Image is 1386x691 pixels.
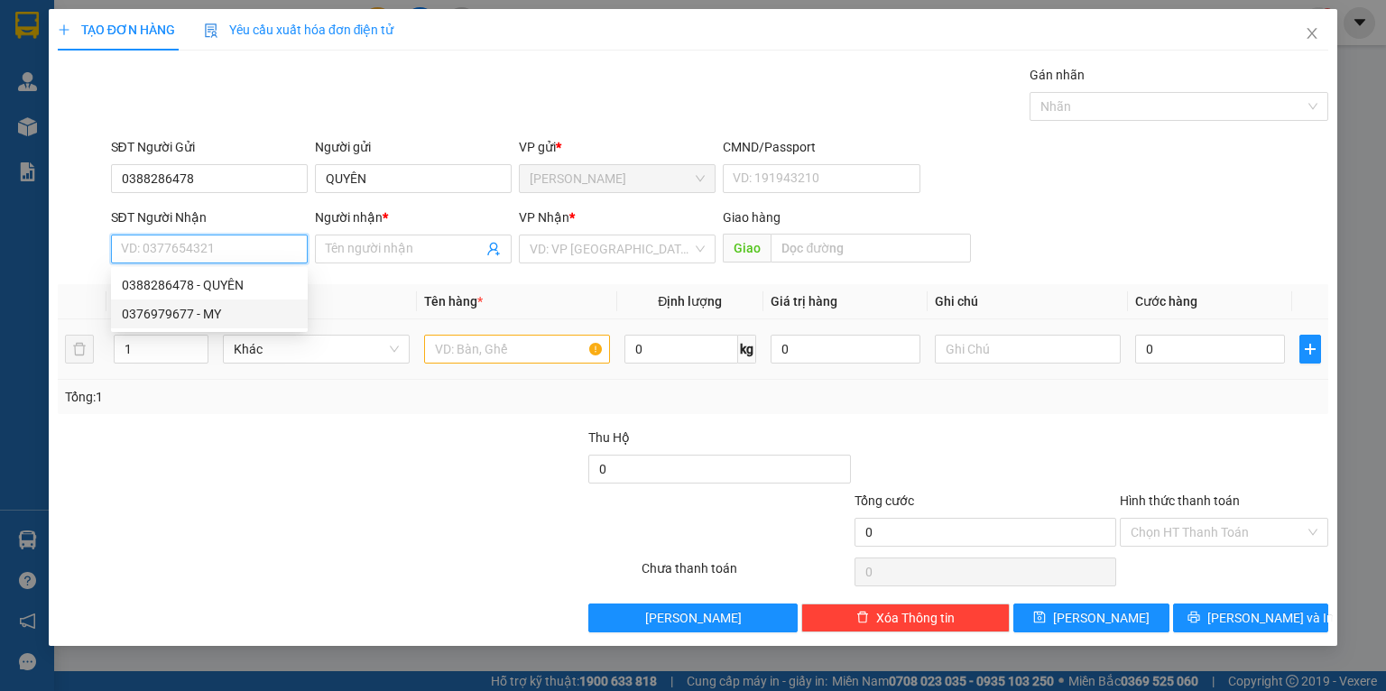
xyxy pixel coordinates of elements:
button: [PERSON_NAME] [588,603,797,632]
span: save [1033,611,1046,625]
span: printer [1187,611,1200,625]
span: Tổng cước [855,493,914,508]
span: kg [738,335,756,364]
span: Tên hàng [424,294,483,309]
label: Hình thức thanh toán [1120,493,1240,508]
button: plus [1299,335,1321,364]
span: TẠO ĐƠN HÀNG [58,23,175,37]
button: deleteXóa Thông tin [801,603,1010,632]
b: [PERSON_NAME] [23,116,102,201]
span: [PERSON_NAME] [1053,608,1150,628]
img: icon [204,23,218,38]
span: Thu Hộ [588,430,630,445]
span: Cước hàng [1135,294,1197,309]
span: Phạm Ngũ Lão [530,165,705,192]
span: [PERSON_NAME] [645,608,742,628]
div: 0376979677 - MY [122,304,297,324]
span: Định lượng [658,294,722,309]
button: delete [65,335,94,364]
span: Giao hàng [723,210,781,225]
span: Giao [723,234,771,263]
div: 0388286478 - QUYÊN [122,275,297,295]
div: SĐT Người Nhận [111,207,308,227]
input: Ghi Chú [935,335,1121,364]
input: 0 [771,335,920,364]
span: plus [1300,342,1320,356]
label: Gán nhãn [1030,68,1085,82]
span: Khác [234,336,398,363]
span: Giá trị hàng [771,294,837,309]
div: Tổng: 1 [65,387,536,407]
img: logo.jpg [196,23,239,66]
span: delete [856,611,869,625]
span: Xóa Thông tin [876,608,955,628]
div: 0388286478 - QUYÊN [111,271,308,299]
input: Dọc đường [771,234,971,263]
span: [PERSON_NAME] và In [1207,608,1334,628]
th: Ghi chú [928,284,1128,319]
button: Close [1287,9,1337,60]
img: logo.jpg [23,23,113,113]
b: BIÊN NHẬN GỬI HÀNG [116,26,173,143]
div: Chưa thanh toán [640,558,852,590]
button: save[PERSON_NAME] [1013,603,1169,632]
b: [DOMAIN_NAME] [152,69,248,83]
div: Người nhận [315,207,512,227]
span: VP Nhận [519,210,569,225]
span: close [1305,26,1319,41]
span: plus [58,23,70,36]
div: SĐT Người Gửi [111,137,308,157]
li: (c) 2017 [152,86,248,108]
div: VP gửi [519,137,716,157]
input: VD: Bàn, Ghế [424,335,610,364]
span: Yêu cầu xuất hóa đơn điện tử [204,23,394,37]
button: printer[PERSON_NAME] và In [1173,603,1329,632]
div: Người gửi [315,137,512,157]
div: CMND/Passport [723,137,919,157]
div: 0376979677 - MY [111,299,308,328]
span: user-add [486,242,501,256]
